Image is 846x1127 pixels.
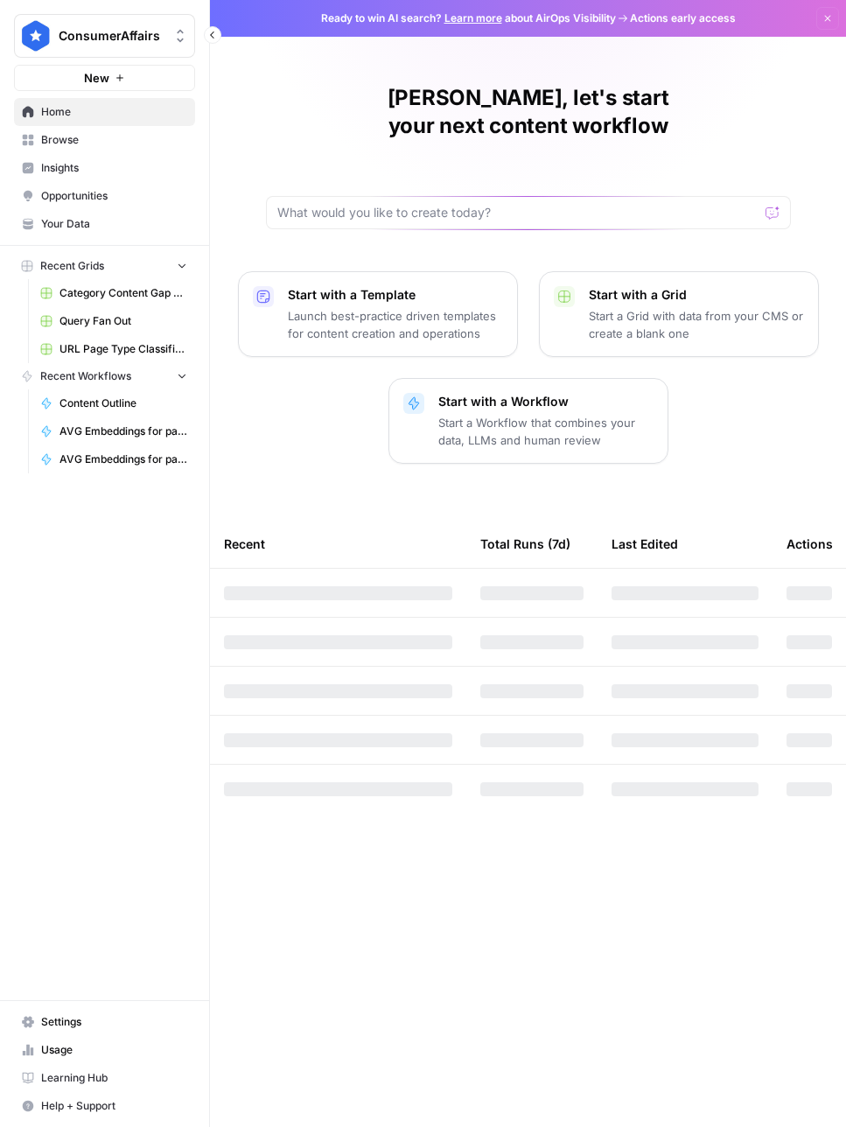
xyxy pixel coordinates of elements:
a: Home [14,98,195,126]
a: Insights [14,154,195,182]
a: Learning Hub [14,1064,195,1092]
button: Help + Support [14,1092,195,1120]
span: AVG Embeddings for page and Target Keyword - Using Pasted page content [59,451,187,467]
span: Home [41,104,187,120]
a: AVG Embeddings for page and Target Keyword [32,417,195,445]
a: Learn more [444,11,502,24]
span: Actions early access [630,10,736,26]
div: Total Runs (7d) [480,520,570,568]
p: Start a Workflow that combines your data, LLMs and human review [438,414,654,449]
p: Start a Grid with data from your CMS or create a blank one [589,307,804,342]
button: Start with a WorkflowStart a Workflow that combines your data, LLMs and human review [388,378,668,464]
span: Ready to win AI search? about AirOps Visibility [321,10,616,26]
span: Learning Hub [41,1070,187,1086]
h1: [PERSON_NAME], let's start your next content workflow [266,84,791,140]
span: AVG Embeddings for page and Target Keyword [59,423,187,439]
span: Usage [41,1042,187,1058]
span: Your Data [41,216,187,232]
span: Category Content Gap Analysis [59,285,187,301]
span: ConsumerAffairs [59,27,164,45]
p: Launch best-practice driven templates for content creation and operations [288,307,503,342]
span: Browse [41,132,187,148]
a: AVG Embeddings for page and Target Keyword - Using Pasted page content [32,445,195,473]
a: Browse [14,126,195,154]
button: Workspace: ConsumerAffairs [14,14,195,58]
button: Start with a GridStart a Grid with data from your CMS or create a blank one [539,271,819,357]
a: Usage [14,1036,195,1064]
img: ConsumerAffairs Logo [20,20,52,52]
a: Your Data [14,210,195,238]
span: URL Page Type Classification [59,341,187,357]
span: Insights [41,160,187,176]
a: Query Fan Out [32,307,195,335]
a: Category Content Gap Analysis [32,279,195,307]
div: Last Edited [612,520,678,568]
a: URL Page Type Classification [32,335,195,363]
input: What would you like to create today? [277,204,759,221]
span: Help + Support [41,1098,187,1114]
span: Content Outline [59,395,187,411]
p: Start with a Grid [589,286,804,304]
span: Settings [41,1014,187,1030]
button: Start with a TemplateLaunch best-practice driven templates for content creation and operations [238,271,518,357]
span: New [84,69,109,87]
div: Actions [787,520,833,568]
span: Opportunities [41,188,187,204]
span: Recent Grids [40,258,104,274]
a: Opportunities [14,182,195,210]
a: Content Outline [32,389,195,417]
button: New [14,65,195,91]
p: Start with a Workflow [438,393,654,410]
span: Query Fan Out [59,313,187,329]
button: Recent Grids [14,253,195,279]
div: Recent [224,520,452,568]
p: Start with a Template [288,286,503,304]
span: Recent Workflows [40,368,131,384]
a: Settings [14,1008,195,1036]
button: Recent Workflows [14,363,195,389]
